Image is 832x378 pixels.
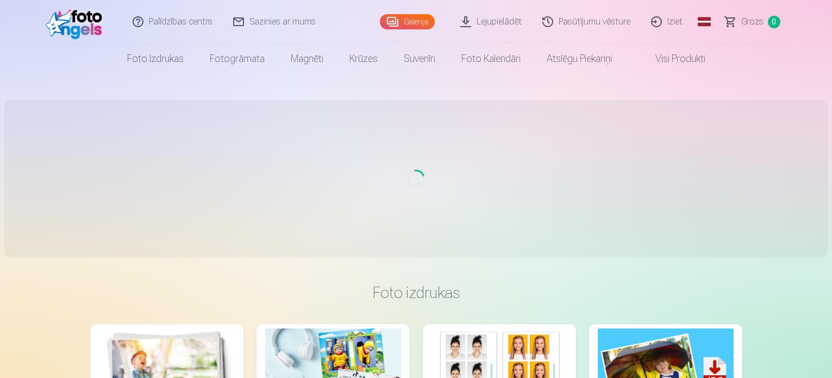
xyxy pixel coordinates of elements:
a: Fotogrāmata [197,44,278,74]
span: Grozs [741,15,764,28]
a: Suvenīri [391,44,448,74]
a: Krūzes [336,44,391,74]
a: Galerija [380,14,435,29]
a: Magnēti [278,44,336,74]
h3: Foto izdrukas [99,283,734,302]
span: 0 [768,16,780,28]
a: Atslēgu piekariņi [534,44,625,74]
a: Foto izdrukas [114,44,197,74]
a: Visi produkti [625,44,718,74]
img: /fa1 [46,4,108,39]
a: Foto kalendāri [448,44,534,74]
